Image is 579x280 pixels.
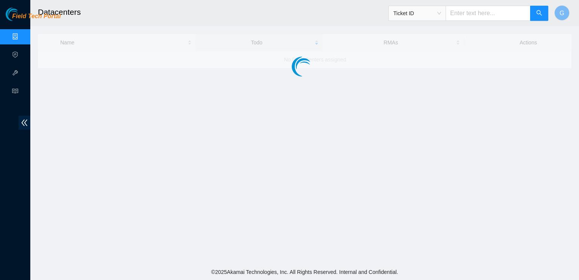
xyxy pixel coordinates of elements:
[554,5,570,20] button: G
[560,8,564,18] span: G
[19,116,30,130] span: double-left
[530,6,548,21] button: search
[6,8,38,21] img: Akamai Technologies
[6,14,61,24] a: Akamai TechnologiesField Tech Portal
[536,10,542,17] span: search
[393,8,441,19] span: Ticket ID
[30,264,579,280] footer: © 2025 Akamai Technologies, Inc. All Rights Reserved. Internal and Confidential.
[12,85,18,100] span: read
[446,6,530,21] input: Enter text here...
[12,13,61,20] span: Field Tech Portal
